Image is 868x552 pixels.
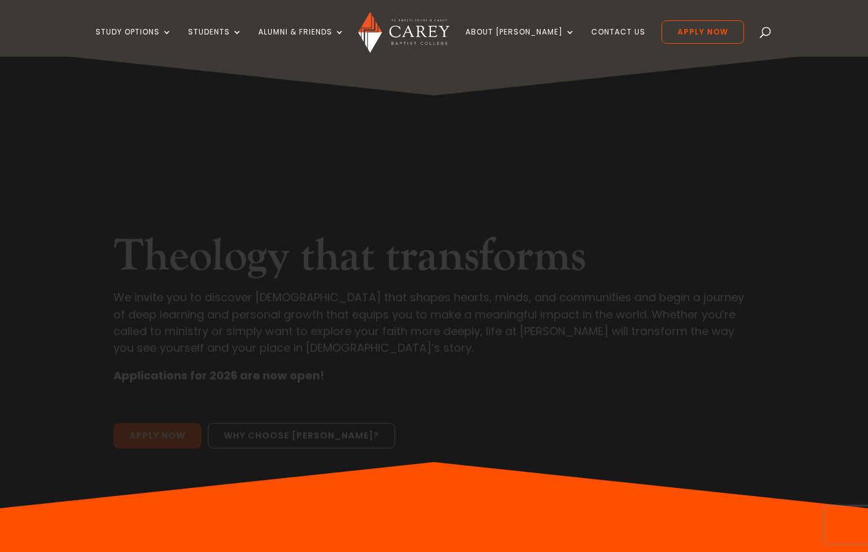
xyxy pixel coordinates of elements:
[661,20,744,44] a: Apply Now
[208,384,395,410] a: Why choose [PERSON_NAME]?
[188,28,242,57] a: Students
[591,28,645,57] a: Contact Us
[96,28,172,57] a: Study Options
[113,250,755,328] p: We invite you to discover [DEMOGRAPHIC_DATA] that shapes hearts, minds, and communities and begin...
[113,329,324,344] strong: Applications for 2026 are now open!
[258,28,345,57] a: Alumni & Friends
[113,191,755,250] h2: Theology that transforms
[358,12,449,53] img: Carey Baptist College
[465,28,575,57] a: About [PERSON_NAME]
[113,384,202,410] a: Apply Now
